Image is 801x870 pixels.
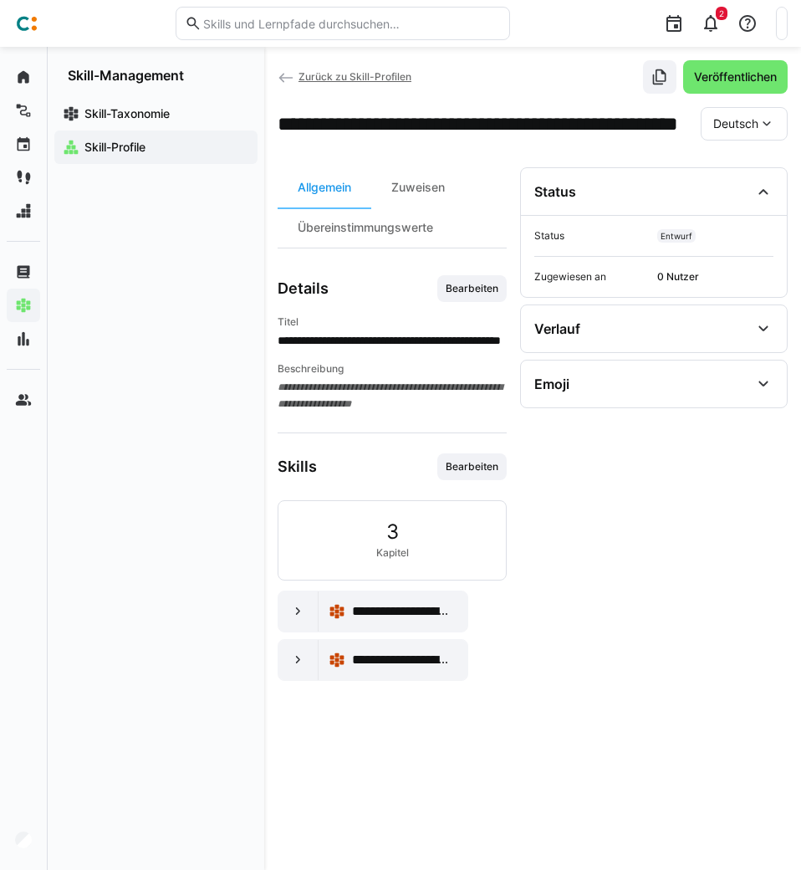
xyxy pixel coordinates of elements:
[278,207,453,248] div: Übereinstimmungswerte
[444,282,500,295] span: Bearbeiten
[278,315,507,329] h4: Titel
[278,279,329,298] h3: Details
[534,183,576,200] div: Status
[691,69,779,85] span: Veröffentlichen
[534,376,569,392] div: Emoji
[683,60,788,94] button: Veröffentlichen
[534,270,650,284] span: Zugewiesen an
[278,70,411,83] a: Zurück zu Skill-Profilen
[437,275,507,302] button: Bearbeiten
[278,362,507,376] h4: Beschreibung
[376,546,409,560] span: Kapitel
[278,458,317,476] h3: Skills
[534,229,650,243] span: Status
[713,115,758,132] span: Deutsch
[202,16,501,31] input: Skills und Lernpfade durchsuchen…
[661,231,692,241] span: Entwurf
[278,167,371,207] div: Allgemein
[657,270,773,284] span: 0 Nutzer
[534,320,580,337] div: Verlauf
[386,521,399,543] span: 3
[371,167,465,207] div: Zuweisen
[298,70,411,83] span: Zurück zu Skill-Profilen
[719,8,724,18] span: 2
[437,453,507,480] button: Bearbeiten
[444,460,500,473] span: Bearbeiten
